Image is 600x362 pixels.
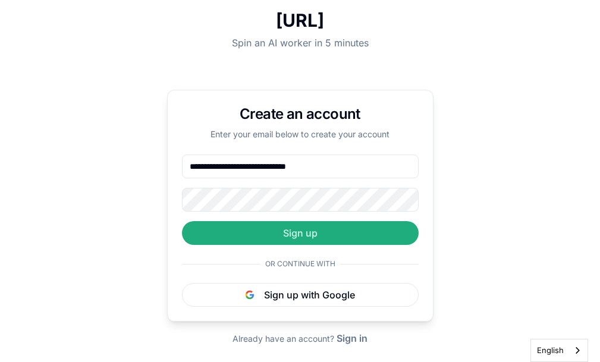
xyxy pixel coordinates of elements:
[530,339,588,362] aside: Language selected: English
[233,331,367,345] div: Already have an account?
[182,105,419,124] h1: Create an account
[531,339,588,361] a: English
[182,283,419,307] button: Sign up with Google
[167,10,433,31] h1: [URL]
[182,128,419,140] p: Enter your email below to create your account
[167,36,433,50] p: Spin an AI worker in 5 minutes
[260,259,340,269] span: Or continue with
[182,221,419,245] button: Sign up
[337,331,367,345] button: Sign in
[530,339,588,362] div: Language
